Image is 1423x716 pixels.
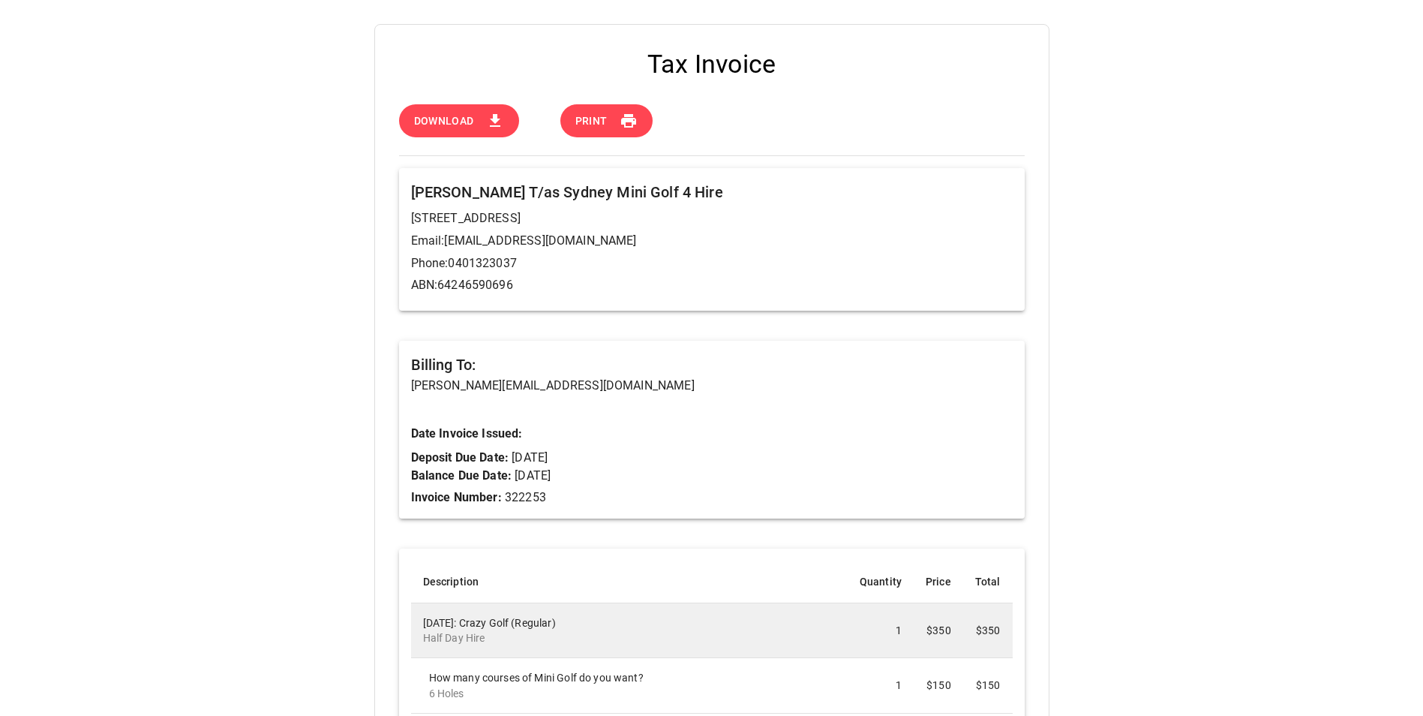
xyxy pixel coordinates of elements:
p: 322253 [411,489,1013,507]
h6: Billing To: [411,353,1013,377]
td: $150 [963,658,1013,713]
div: How many courses of Mini Golf do you want? [429,670,836,700]
p: [DATE] [411,449,548,467]
button: Print [560,104,653,138]
b: Balance Due Date: [411,468,512,483]
div: [DATE]: Crazy Golf (Regular) [423,615,836,645]
b: Date Invoice Issued: [411,426,523,441]
th: Total [963,561,1013,603]
h6: [PERSON_NAME] T/as Sydney Mini Golf 4 Hire [411,180,1013,204]
td: $350 [963,603,1013,658]
td: $150 [914,658,963,713]
th: Description [411,561,848,603]
span: Print [575,112,608,131]
p: 6 Holes [429,686,836,701]
p: Half Day Hire [423,630,836,645]
b: Invoice Number: [411,490,502,504]
p: Phone: 0401323037 [411,254,1013,272]
td: 1 [848,603,914,658]
p: Email: [EMAIL_ADDRESS][DOMAIN_NAME] [411,232,1013,250]
th: Price [914,561,963,603]
b: Deposit Due Date: [411,450,509,465]
th: Quantity [848,561,914,603]
p: ABN: 64246590696 [411,276,1013,294]
button: Download [399,104,519,138]
p: [STREET_ADDRESS] [411,209,1013,227]
h4: Tax Invoice [399,49,1025,80]
p: [PERSON_NAME][EMAIL_ADDRESS][DOMAIN_NAME] [411,377,1013,395]
td: $350 [914,603,963,658]
span: Download [414,112,474,131]
p: [DATE] [411,467,551,485]
td: 1 [848,658,914,713]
